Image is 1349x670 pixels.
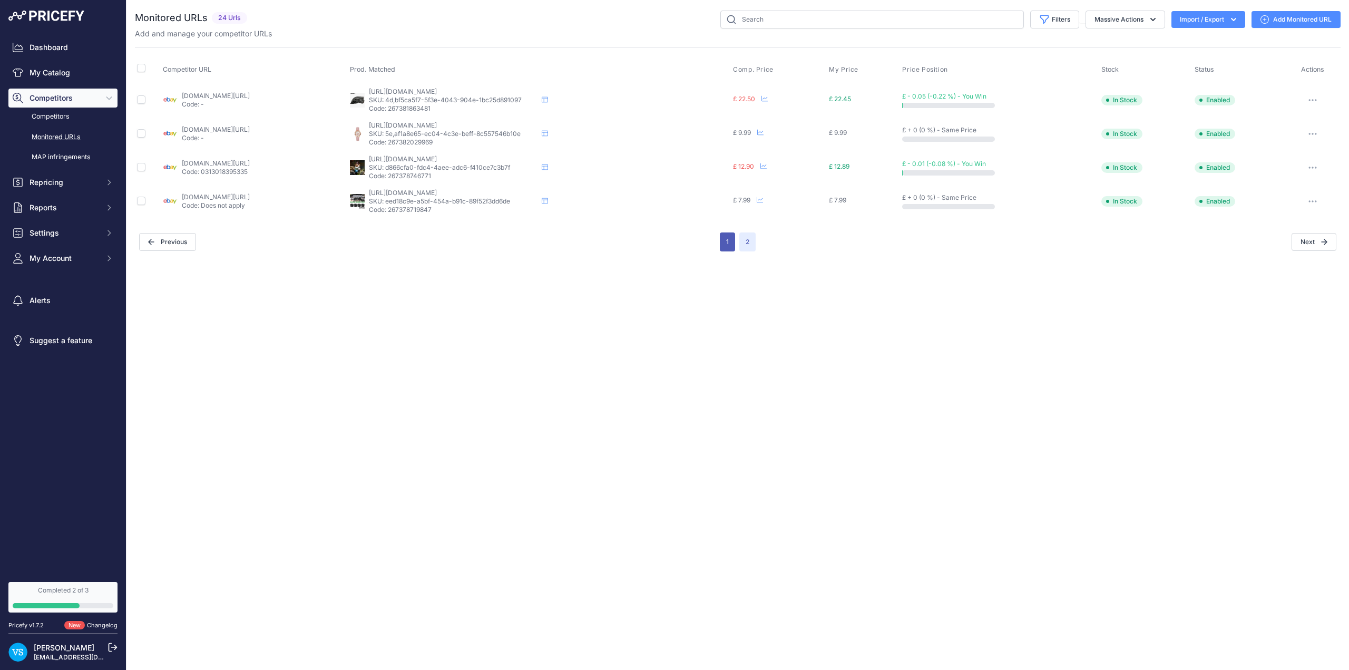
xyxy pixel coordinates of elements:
[369,88,437,95] span: [URL][DOMAIN_NAME]
[8,249,118,268] button: My Account
[733,196,750,204] span: £ 7.99
[733,65,774,74] span: Comp. Price
[8,38,118,57] a: Dashboard
[34,643,94,652] a: [PERSON_NAME]
[1195,95,1235,105] span: Enabled
[369,155,437,163] span: [URL][DOMAIN_NAME]
[829,162,849,170] span: £ 12.89
[1301,65,1324,73] span: Actions
[8,148,118,167] a: MAP infringements
[8,173,118,192] button: Repricing
[733,95,755,103] span: £ 22.50
[1086,11,1165,28] button: Massive Actions
[902,160,986,168] span: £ - 0.01 (-0.08 %) - You Win
[1101,95,1142,105] span: In Stock
[902,65,947,74] span: Price Position
[1195,196,1235,207] span: Enabled
[369,96,537,104] p: SKU: 4d,bf5ca5f7-5f3e-4043-904e-1bc25d891097
[1195,129,1235,139] span: Enabled
[829,65,858,74] span: My Price
[369,138,537,147] p: Code: 267382029969
[350,65,395,73] span: Prod. Matched
[1101,65,1119,73] span: Stock
[369,130,537,138] p: SKU: 5e,af1a8e65-ec04-4c3e-beff-8c557546b10e
[182,92,250,100] a: [DOMAIN_NAME][URL]
[8,198,118,217] button: Reports
[829,129,847,137] span: £ 9.99
[8,63,118,82] a: My Catalog
[369,163,537,172] p: SKU: d866cfa0-fdc4-4aee-adc6-f410ce7c3b7f
[1252,11,1341,28] a: Add Monitored URL
[829,95,851,103] span: £ 22.45
[1101,162,1142,173] span: In Stock
[8,582,118,613] a: Completed 2 of 3
[733,129,751,137] span: £ 9.99
[829,196,846,204] span: £ 7.99
[135,11,208,25] h2: Monitored URLs
[8,291,118,310] a: Alerts
[720,11,1024,28] input: Search
[30,177,99,188] span: Repricing
[34,653,144,661] a: [EMAIL_ADDRESS][DOMAIN_NAME]
[135,28,272,39] p: Add and manage your competitor URLs
[902,65,950,74] button: Price Position
[139,233,196,251] button: Previous
[8,128,118,147] a: Monitored URLs
[902,126,976,134] span: £ + 0 (0 %) - Same Price
[30,228,99,238] span: Settings
[1292,233,1336,251] span: Next
[369,121,437,129] span: [URL][DOMAIN_NAME]
[13,586,113,595] div: Completed 2 of 3
[1195,162,1235,173] span: Enabled
[1101,196,1142,207] span: In Stock
[182,125,250,133] a: [DOMAIN_NAME][URL]
[182,100,250,109] p: Code: -
[902,92,986,100] span: £ - 0.05 (-0.22 %) - You Win
[1171,11,1245,28] button: Import / Export
[182,193,250,201] a: [DOMAIN_NAME][URL]
[8,108,118,126] a: Competitors
[182,168,250,176] p: Code: 0313018395335
[30,93,99,103] span: Competitors
[369,104,537,113] p: Code: 267381863481
[30,202,99,213] span: Reports
[182,201,250,210] p: Code: Does not apply
[733,162,754,170] span: £ 12.90
[902,193,976,201] span: £ + 0 (0 %) - Same Price
[829,65,861,74] button: My Price
[8,38,118,569] nav: Sidebar
[8,331,118,350] a: Suggest a feature
[1195,65,1214,73] span: Status
[720,232,735,251] button: Go to page 1
[30,253,99,264] span: My Account
[733,65,776,74] button: Comp. Price
[8,11,84,21] img: Pricefy Logo
[182,134,250,142] p: Code: -
[739,232,756,251] span: 2
[163,65,211,73] span: Competitor URL
[182,159,250,167] a: [DOMAIN_NAME][URL]
[8,89,118,108] button: Competitors
[369,172,537,180] p: Code: 267378746771
[87,622,118,629] a: Changelog
[1101,129,1142,139] span: In Stock
[212,12,247,24] span: 24 Urls
[369,197,537,206] p: SKU: eed18c9e-a5bf-454a-b91c-89f52f3dd6de
[8,621,44,630] div: Pricefy v1.7.2
[8,224,118,242] button: Settings
[369,189,437,197] span: [URL][DOMAIN_NAME]
[1030,11,1079,28] button: Filters
[64,621,85,630] span: New
[369,206,537,214] p: Code: 267378719847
